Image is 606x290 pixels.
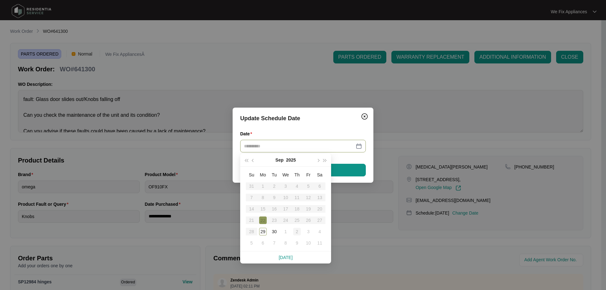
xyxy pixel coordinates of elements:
th: Fr [303,169,314,181]
div: 10 [305,239,312,247]
input: Date [244,143,354,150]
div: 9 [293,239,301,247]
div: 4 [316,228,324,235]
th: Su [246,169,257,181]
button: 2025 [286,154,296,166]
td: 2025-10-05 [246,237,257,249]
td: 2025-10-10 [303,237,314,249]
td: 2025-10-06 [257,237,269,249]
th: We [280,169,291,181]
div: 30 [270,228,278,235]
div: Update Schedule Date [240,114,366,123]
th: Tu [269,169,280,181]
td: 2025-10-09 [291,237,303,249]
div: 29 [259,228,267,235]
td: 2025-10-11 [314,237,325,249]
td: 2025-10-03 [303,226,314,237]
td: 2025-09-30 [269,226,280,237]
div: 8 [282,239,289,247]
div: 2 [293,228,301,235]
td: 2025-10-07 [269,237,280,249]
div: 5 [248,239,255,247]
td: 2025-09-29 [257,226,269,237]
th: Th [291,169,303,181]
label: Date [240,131,255,137]
div: 6 [259,239,267,247]
div: 7 [270,239,278,247]
button: Sep [276,154,284,166]
td: 2025-10-08 [280,237,291,249]
a: [DATE] [279,255,293,260]
button: Close [359,111,370,121]
div: 1 [282,228,289,235]
div: 11 [316,239,324,247]
th: Sa [314,169,325,181]
td: 2025-10-01 [280,226,291,237]
th: Mo [257,169,269,181]
td: 2025-10-04 [314,226,325,237]
td: 2025-10-02 [291,226,303,237]
div: 3 [305,228,312,235]
img: closeCircle [361,113,368,120]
